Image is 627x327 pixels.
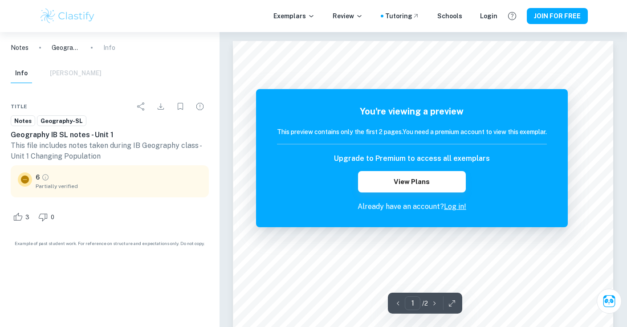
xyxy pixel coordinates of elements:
[385,11,419,21] a: Tutoring
[11,117,35,126] span: Notes
[11,43,28,53] a: Notes
[41,173,49,181] a: Grade partially verified
[597,289,622,314] button: Ask Clai
[444,202,466,211] a: Log in!
[333,11,363,21] p: Review
[36,172,40,182] p: 6
[11,130,209,140] h6: Geography IB SL notes - Unit 1
[277,127,547,137] h6: This preview contains only the first 2 pages. You need a premium account to view this exemplar.
[20,213,34,222] span: 3
[152,98,170,115] div: Download
[191,98,209,115] div: Report issue
[11,115,35,127] a: Notes
[273,11,315,21] p: Exemplars
[11,240,209,247] span: Example of past student work. For reference on structure and expectations only. Do not copy.
[480,11,497,21] a: Login
[11,210,34,224] div: Like
[11,102,27,110] span: Title
[103,43,115,53] p: Info
[334,153,490,164] h6: Upgrade to Premium to access all exemplars
[46,213,59,222] span: 0
[36,210,59,224] div: Dislike
[36,182,202,190] span: Partially verified
[37,115,86,127] a: Geography-SL
[37,117,86,126] span: Geography-SL
[277,201,547,212] p: Already have an account?
[505,8,520,24] button: Help and Feedback
[132,98,150,115] div: Share
[52,43,80,53] p: Geography IB SL notes - Unit 1
[437,11,462,21] a: Schools
[11,64,32,83] button: Info
[11,140,209,162] p: This file includes notes taken during IB Geography class - Unit 1 Changing Population
[422,298,428,308] p: / 2
[39,7,96,25] img: Clastify logo
[277,105,547,118] h5: You're viewing a preview
[171,98,189,115] div: Bookmark
[527,8,588,24] button: JOIN FOR FREE
[358,171,466,192] button: View Plans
